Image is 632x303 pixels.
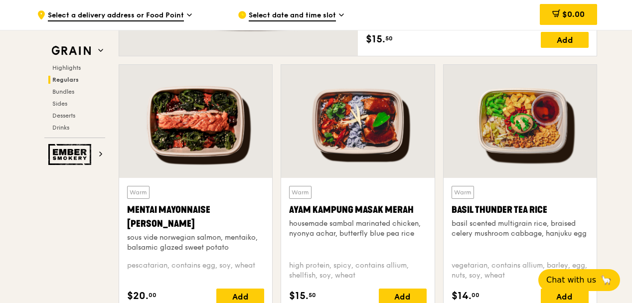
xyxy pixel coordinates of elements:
div: sous vide norwegian salmon, mentaiko, balsamic glazed sweet potato [127,233,264,253]
span: Highlights [52,64,81,71]
div: Basil Thunder Tea Rice [452,203,589,217]
div: basil scented multigrain rice, braised celery mushroom cabbage, hanjuku egg [452,219,589,239]
div: Add [541,32,589,48]
span: Chat with us [546,274,596,286]
div: high protein, spicy, contains allium, shellfish, soy, wheat [289,261,426,281]
div: pescatarian, contains egg, soy, wheat [127,261,264,281]
span: 🦙 [600,274,612,286]
span: $15. [366,32,385,47]
div: Mentai Mayonnaise [PERSON_NAME] [127,203,264,231]
img: Grain web logo [48,42,94,60]
span: Desserts [52,112,75,119]
span: Sides [52,100,67,107]
span: 00 [149,291,157,299]
div: housemade sambal marinated chicken, nyonya achar, butterfly blue pea rice [289,219,426,239]
button: Chat with us🦙 [538,269,620,291]
div: vegetarian, contains allium, barley, egg, nuts, soy, wheat [452,261,589,281]
img: Ember Smokery web logo [48,144,94,165]
div: Ayam Kampung Masak Merah [289,203,426,217]
span: Drinks [52,124,69,131]
div: Warm [289,186,312,199]
div: Warm [452,186,474,199]
span: Select a delivery address or Food Point [48,10,184,21]
span: 50 [309,291,316,299]
span: 50 [385,34,393,42]
span: 00 [472,291,479,299]
span: Select date and time slot [249,10,336,21]
span: $0.00 [562,9,585,19]
span: Regulars [52,76,79,83]
div: Warm [127,186,150,199]
span: Bundles [52,88,74,95]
